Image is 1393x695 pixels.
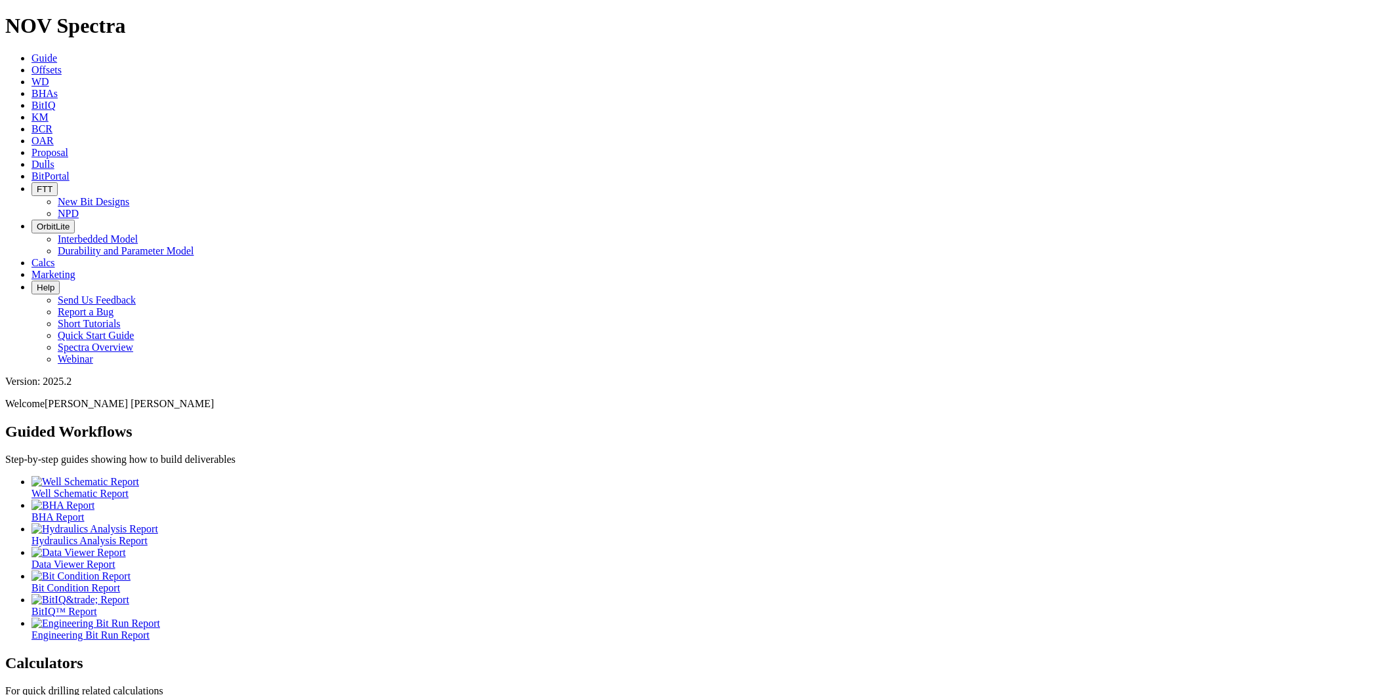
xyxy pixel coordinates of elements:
[5,423,1388,441] h2: Guided Workflows
[31,488,129,499] span: Well Schematic Report
[31,547,126,559] img: Data Viewer Report
[31,500,1388,523] a: BHA Report BHA Report
[31,76,49,87] a: WD
[31,476,1388,499] a: Well Schematic Report Well Schematic Report
[58,306,113,317] a: Report a Bug
[31,606,97,617] span: BitIQ™ Report
[31,88,58,99] a: BHAs
[58,208,79,219] a: NPD
[31,570,131,582] img: Bit Condition Report
[31,582,120,593] span: Bit Condition Report
[31,100,55,111] a: BitIQ
[31,111,49,123] a: KM
[5,454,1388,466] p: Step-by-step guides showing how to build deliverables
[31,594,1388,617] a: BitIQ&trade; Report BitIQ™ Report
[58,318,121,329] a: Short Tutorials
[31,147,68,158] a: Proposal
[58,330,134,341] a: Quick Start Guide
[31,629,150,641] span: Engineering Bit Run Report
[45,398,214,409] span: [PERSON_NAME] [PERSON_NAME]
[58,294,136,306] a: Send Us Feedback
[31,594,129,606] img: BitIQ&trade; Report
[31,523,1388,546] a: Hydraulics Analysis Report Hydraulics Analysis Report
[37,222,70,231] span: OrbitLite
[5,654,1388,672] h2: Calculators
[58,342,133,353] a: Spectra Overview
[31,281,60,294] button: Help
[31,559,115,570] span: Data Viewer Report
[31,135,54,146] a: OAR
[31,269,75,280] a: Marketing
[37,283,54,292] span: Help
[58,196,129,207] a: New Bit Designs
[31,500,94,511] img: BHA Report
[31,52,57,64] a: Guide
[58,233,138,245] a: Interbedded Model
[31,535,148,546] span: Hydraulics Analysis Report
[5,376,1388,387] div: Version: 2025.2
[31,570,1388,593] a: Bit Condition Report Bit Condition Report
[31,64,62,75] a: Offsets
[31,220,75,233] button: OrbitLite
[31,257,55,268] a: Calcs
[31,123,52,134] a: BCR
[31,547,1388,570] a: Data Viewer Report Data Viewer Report
[31,511,84,523] span: BHA Report
[31,182,58,196] button: FTT
[58,353,93,365] a: Webinar
[5,14,1388,38] h1: NOV Spectra
[58,245,194,256] a: Durability and Parameter Model
[37,184,52,194] span: FTT
[31,476,139,488] img: Well Schematic Report
[31,170,70,182] a: BitPortal
[5,398,1388,410] p: Welcome
[31,523,158,535] img: Hydraulics Analysis Report
[31,159,54,170] a: Dulls
[31,618,1388,641] a: Engineering Bit Run Report Engineering Bit Run Report
[31,618,160,629] img: Engineering Bit Run Report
